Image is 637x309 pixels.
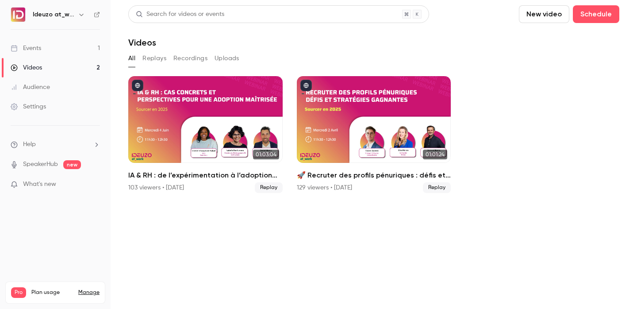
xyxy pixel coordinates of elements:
[128,5,619,304] section: Videos
[128,51,135,66] button: All
[128,76,283,193] a: 01:03:04IA & RH : de l’expérimentation à l’adoption 🚀103 viewers • [DATE]Replay
[23,160,58,169] a: SpeakerHub
[128,170,283,181] h2: IA & RH : de l’expérimentation à l’adoption 🚀
[519,5,569,23] button: New video
[300,80,312,91] button: published
[33,10,74,19] h6: Ideuzo at_work
[78,289,100,296] a: Manage
[297,76,451,193] a: 01:01:24🚀 Recruter des profils pénuriques : défis et stratégies gagnantes129 viewers • [DATE]Replay
[63,160,81,169] span: new
[11,102,46,111] div: Settings
[11,83,50,92] div: Audience
[253,150,279,159] span: 01:03:04
[297,170,451,181] h2: 🚀 Recruter des profils pénuriques : défis et stratégies gagnantes
[423,150,447,159] span: 01:01:24
[142,51,166,66] button: Replays
[23,140,36,149] span: Help
[215,51,239,66] button: Uploads
[11,8,25,22] img: Ideuzo at_work
[128,37,156,48] h1: Videos
[11,287,26,298] span: Pro
[128,183,184,192] div: 103 viewers • [DATE]
[11,63,42,72] div: Videos
[11,140,100,149] li: help-dropdown-opener
[297,76,451,193] li: 🚀 Recruter des profils pénuriques : défis et stratégies gagnantes
[31,289,73,296] span: Plan usage
[423,182,451,193] span: Replay
[128,76,283,193] li: IA & RH : de l’expérimentation à l’adoption 🚀
[89,181,100,189] iframe: Noticeable Trigger
[136,10,224,19] div: Search for videos or events
[23,180,56,189] span: What's new
[255,182,283,193] span: Replay
[297,183,352,192] div: 129 viewers • [DATE]
[573,5,619,23] button: Schedule
[11,44,41,53] div: Events
[128,76,619,193] ul: Videos
[173,51,207,66] button: Recordings
[132,80,143,91] button: published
